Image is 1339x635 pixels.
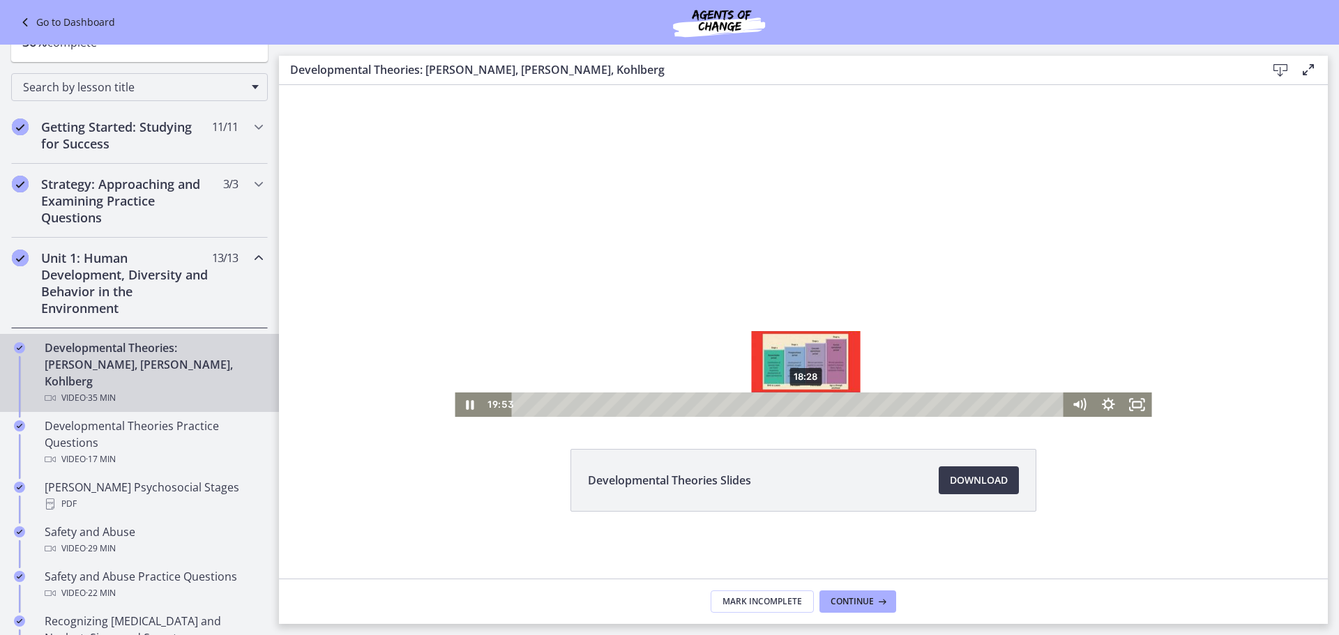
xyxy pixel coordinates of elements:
div: Video [45,390,262,406]
a: Download [939,466,1019,494]
span: · 29 min [86,540,116,557]
div: Video [45,585,262,602]
img: Agents of Change [635,6,803,39]
a: Go to Dashboard [17,14,115,31]
span: Continue [831,596,874,607]
span: · 17 min [86,451,116,468]
button: Fullscreen [844,367,873,392]
span: 11 / 11 [212,118,238,135]
button: Continue [819,590,896,613]
h2: Getting Started: Studying for Success [41,118,211,152]
span: Search by lesson title [23,79,245,95]
i: Completed [12,118,29,135]
div: Developmental Theories Practice Questions [45,418,262,468]
i: Completed [14,482,25,493]
div: PDF [45,496,262,512]
span: · 22 min [86,585,116,602]
h2: Unit 1: Human Development, Diversity and Behavior in the Environment [41,250,211,316]
button: Mute [786,367,815,392]
i: Completed [14,615,25,627]
div: Safety and Abuse Practice Questions [45,568,262,602]
div: Safety and Abuse [45,523,262,557]
h2: Strategy: Approaching and Examining Practice Questions [41,176,211,226]
span: Mark Incomplete [723,596,802,607]
div: [PERSON_NAME] Psychosocial Stages [45,479,262,512]
span: 13 / 13 [212,250,238,266]
i: Completed [14,420,25,431]
i: Completed [14,342,25,353]
div: Search by lesson title [11,73,268,101]
i: Completed [14,571,25,582]
button: Mark Incomplete [711,590,814,613]
button: Show settings menu [815,367,844,392]
div: Developmental Theories: [PERSON_NAME], [PERSON_NAME], Kohlberg [45,339,262,406]
span: Developmental Theories Slides [588,472,751,489]
span: Download [950,472,1008,489]
span: 3 / 3 [223,176,238,192]
i: Completed [14,526,25,537]
div: Video [45,540,262,557]
h3: Developmental Theories: [PERSON_NAME], [PERSON_NAME], Kohlberg [290,61,1244,78]
iframe: Video Lesson [279,25,1328,417]
i: Completed [12,176,29,192]
div: Video [45,451,262,468]
i: Completed [12,250,29,266]
span: · 35 min [86,390,116,406]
